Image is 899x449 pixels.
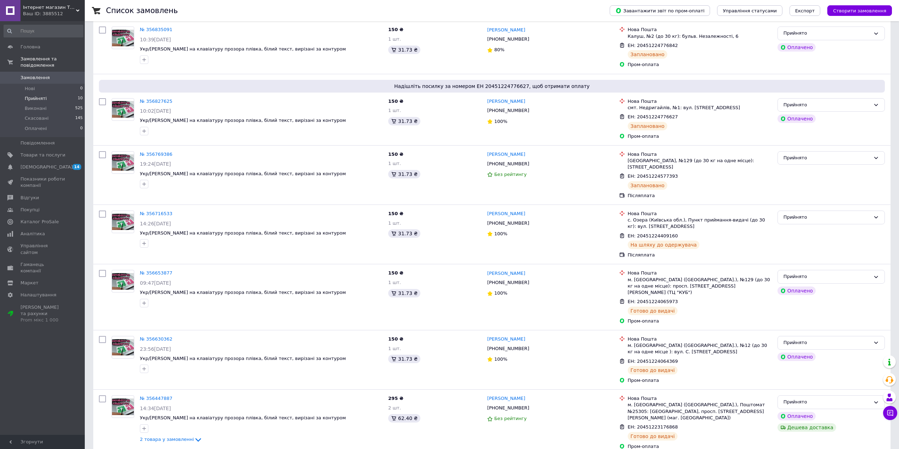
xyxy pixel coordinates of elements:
a: [PERSON_NAME] [487,98,525,105]
div: 31.73 ₴ [388,229,420,238]
div: Оплачено [777,412,816,420]
img: Фото товару [112,273,134,290]
span: [PERSON_NAME] та рахунки [20,304,65,324]
div: Нова Пошта [628,98,772,105]
a: Фото товару [112,211,134,233]
span: 150 ₴ [388,211,403,216]
div: Готово до видачі [628,432,678,441]
span: ЕН: 20451224577393 [628,173,678,179]
div: м. [GEOGRAPHIC_DATA] ([GEOGRAPHIC_DATA].), Поштомат №25305: [GEOGRAPHIC_DATA], просп. [STREET_ADD... [628,402,772,421]
span: Маркет [20,280,39,286]
h1: Список замовлень [106,6,178,15]
span: 09:47[DATE] [140,280,171,286]
a: № 356716533 [140,211,172,216]
div: 31.73 ₴ [388,170,420,178]
div: Післяплата [628,193,772,199]
span: Створити замовлення [833,8,886,13]
div: Прийнято [783,339,870,347]
div: Оплачено [777,353,816,361]
div: смт. Недригайлів, №1: вул. [STREET_ADDRESS] [628,105,772,111]
div: Готово до видачі [628,307,678,315]
div: Prom мікс 1 000 [20,317,65,323]
img: Фото товару [112,30,134,46]
div: Прийнято [783,30,870,37]
span: ЕН: 20451224065973 [628,299,678,304]
div: м. [GEOGRAPHIC_DATA] ([GEOGRAPHIC_DATA].), №129 (до 30 кг на одне місце): просп. [STREET_ADDRESS]... [628,277,772,296]
span: Без рейтингу [494,416,527,421]
div: Заплановано [628,181,668,190]
div: [PHONE_NUMBER] [486,344,531,353]
span: Покупці [20,207,40,213]
div: Нова Пошта [628,211,772,217]
button: Чат з покупцем [883,406,897,420]
span: 100% [494,290,507,296]
span: Нові [25,85,35,92]
div: Нова Пошта [628,26,772,33]
div: Прийнято [783,214,870,221]
span: ЕН: 20451224409160 [628,233,678,238]
div: Нова Пошта [628,270,772,276]
span: ЕН: 20451224064369 [628,359,678,364]
div: Заплановано [628,122,668,130]
div: Оплачено [777,114,816,123]
a: № 356835091 [140,27,172,32]
div: Прийнято [783,273,870,280]
span: 2 товара у замовленні [140,437,194,442]
a: № 356653877 [140,270,172,276]
button: Управління статусами [717,5,782,16]
span: Показники роботи компанії [20,176,65,189]
span: 150 ₴ [388,152,403,157]
a: [PERSON_NAME] [487,151,525,158]
span: 10:39[DATE] [140,37,171,42]
div: Післяплата [628,252,772,258]
div: Пром-оплата [628,318,772,324]
span: Без рейтингу [494,172,527,177]
a: 2 товара у замовленні [140,437,202,442]
span: 150 ₴ [388,99,403,104]
div: [PHONE_NUMBER] [486,106,531,115]
a: Фото товару [112,26,134,49]
button: Завантажити звіт по пром-оплаті [610,5,710,16]
div: 31.73 ₴ [388,46,420,54]
div: Прийнято [783,101,870,109]
div: [PHONE_NUMBER] [486,403,531,413]
a: Укр/[PERSON_NAME] на клавіатуру прозора плівка, білий текст, вирізані за контуром [140,118,346,123]
div: Нова Пошта [628,395,772,402]
a: Створити замовлення [820,8,892,13]
span: Гаманець компанії [20,261,65,274]
div: Калуш, №2 (до 30 кг): бульв. Незалежності, 6 [628,33,772,40]
a: [PERSON_NAME] [487,27,525,34]
div: [PHONE_NUMBER] [486,219,531,228]
span: 1 шт. [388,108,401,113]
a: Укр/[PERSON_NAME] на клавіатуру прозора плівка, білий текст, вирізані за контуром [140,290,346,295]
a: № 356769386 [140,152,172,157]
span: Налаштування [20,292,57,298]
span: 2 шт. [388,405,401,410]
a: № 356447887 [140,396,172,401]
div: м. [GEOGRAPHIC_DATA] ([GEOGRAPHIC_DATA].), №12 (до 30 кг на одне місце ): вул. С. [STREET_ADDRESS] [628,342,772,355]
span: Укр/[PERSON_NAME] на клавіатуру прозора плівка, білий текст, вирізані за контуром [140,171,346,176]
span: 150 ₴ [388,270,403,276]
span: 525 [75,105,83,112]
a: [PERSON_NAME] [487,211,525,217]
div: Заплановано [628,50,668,59]
div: Готово до видачі [628,366,678,374]
span: Каталог ProSale [20,219,59,225]
span: Оплачені [25,125,47,132]
input: Пошук [4,25,83,37]
div: 62.40 ₴ [388,414,420,423]
a: Укр/[PERSON_NAME] на клавіатуру прозора плівка, білий текст, вирізані за контуром [140,230,346,236]
span: ЕН: 20451224776842 [628,43,678,48]
div: [PHONE_NUMBER] [486,159,531,169]
div: Ваш ID: 3885512 [23,11,85,17]
span: Управління сайтом [20,243,65,255]
span: Замовлення та повідомлення [20,56,85,69]
span: 1 шт. [388,220,401,226]
span: 100% [494,119,507,124]
span: Завантажити звіт по пром-оплаті [615,7,704,14]
div: Оплачено [777,43,816,52]
span: Надішліть посилку за номером ЕН 20451224776627, щоб отримати оплату [102,83,882,90]
span: Інтернет магазин ТИЦЬ [23,4,76,11]
span: 0 [80,125,83,132]
span: 1 шт. [388,36,401,42]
